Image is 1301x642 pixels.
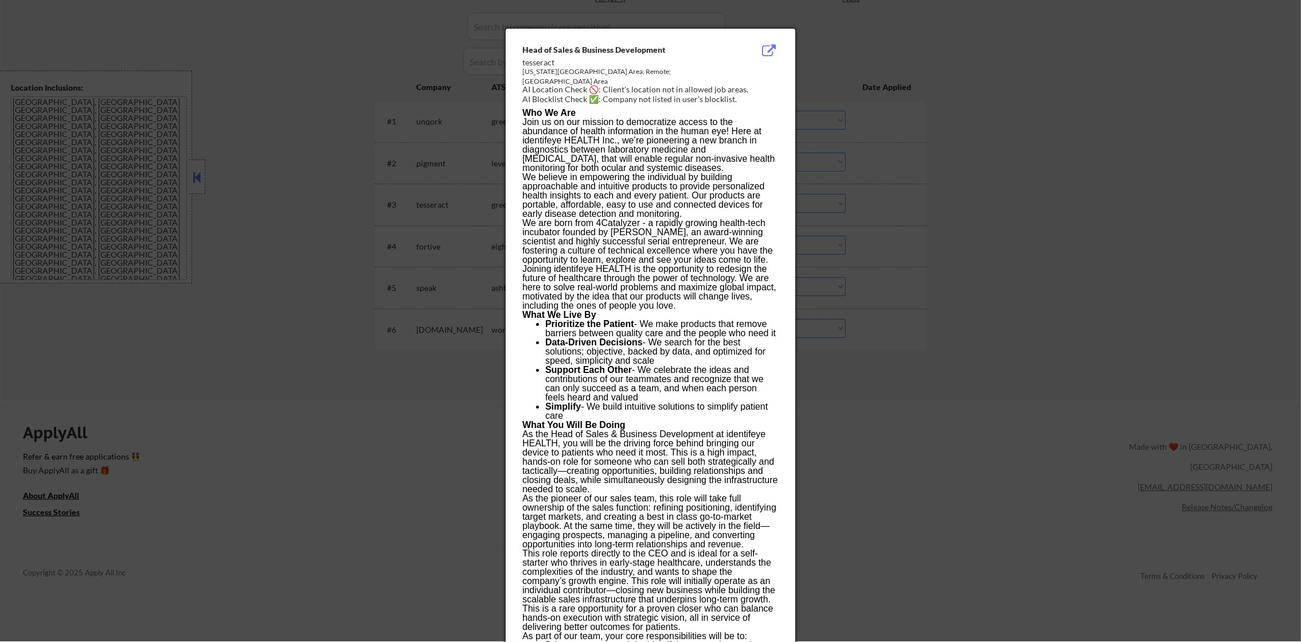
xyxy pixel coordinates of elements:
strong: Prioritize the Patient [545,319,634,329]
p: As the pioneer of our sales team, this role will take full ownership of the sales function: refin... [522,494,778,549]
span: We search for the best solutions; objective, backed by data, and optimized for speed, simplicity ... [545,337,765,365]
strong: Support Each Other [545,365,632,375]
strong: Who We Are [522,108,576,118]
div: tesseract [522,57,721,68]
strong: Data-Driven Decisions [545,337,643,347]
span: - [643,337,646,347]
p: Joining identifeye HEALTH is the opportunity to redesign the future of healthcare through the pow... [522,264,778,310]
span: - [632,365,635,375]
span: - [634,319,637,329]
p: As part of our team, your core responsibilities will be to: [522,632,778,641]
p: Join us on our mission to democratize access to the abundance of health information in the human ... [522,118,778,173]
div: Head of Sales & Business Development [522,44,721,56]
span: We make products that remove barriers between quality care and the people who need it [545,319,776,338]
div: [US_STATE][GEOGRAPHIC_DATA] Area; Remote; [GEOGRAPHIC_DATA] Area [522,67,721,87]
li: - We build intuitive solutions to simplify patient care [545,402,778,421]
strong: Simplify [545,402,581,411]
div: AI Blocklist Check ✅: Company not listed in user's blocklist. [522,94,783,105]
p: This role reports directly to the CEO and is ideal for a self-starter who thrives in early-stage ... [522,549,778,632]
strong: What You Will Be Doing [522,420,626,430]
p: We believe in empowering the individual by building approachable and intuitive products to provid... [522,173,778,219]
p: As the Head of Sales & Business Development at identifeye HEALTH, you will be the driving force b... [522,430,778,494]
p: We are born from 4Catalyzer - a rapidly growing health-tech incubator founded by [PERSON_NAME], a... [522,219,778,264]
strong: What We Live By [522,310,596,320]
span: We celebrate the ideas and contributions of our teammates and recognize that we can only succeed ... [545,365,764,402]
div: AI Location Check 🚫: Client's location not in allowed job areas. [522,84,783,95]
